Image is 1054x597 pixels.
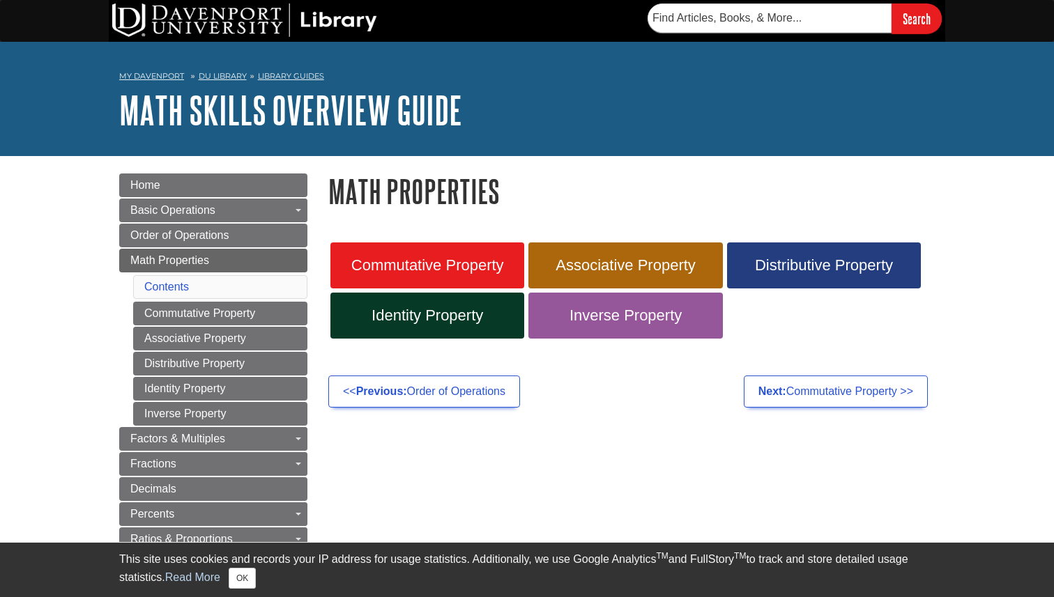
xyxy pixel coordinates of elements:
[144,281,189,293] a: Contents
[119,551,935,589] div: This site uses cookies and records your IP address for usage statistics. Additionally, we use Goo...
[656,551,668,561] sup: TM
[648,3,892,33] input: Find Articles, Books, & More...
[539,256,712,274] span: Associative Property
[119,70,184,82] a: My Davenport
[119,88,462,132] a: Math Skills Overview Guide
[133,302,307,325] a: Commutative Property
[119,477,307,501] a: Decimals
[119,224,307,247] a: Order of Operations
[330,293,524,339] a: Identity Property
[119,199,307,222] a: Basic Operations
[648,3,942,33] form: Searches DU Library's articles, books, and more
[119,502,307,526] a: Percents
[119,452,307,476] a: Fractions
[341,307,514,325] span: Identity Property
[130,508,174,520] span: Percents
[133,327,307,350] a: Associative Property
[130,533,233,545] span: Ratios & Proportions
[738,256,910,274] span: Distributive Property
[258,71,324,81] a: Library Guides
[165,571,220,583] a: Read More
[328,173,935,209] h1: Math Properties
[119,67,935,89] nav: breadcrumb
[330,242,524,288] a: Commutative Property
[119,173,307,197] a: Home
[539,307,712,325] span: Inverse Property
[892,3,942,33] input: Search
[119,249,307,272] a: Math Properties
[130,204,215,216] span: Basic Operations
[356,385,407,397] strong: Previous:
[744,375,928,408] a: Next:Commutative Property >>
[758,385,786,397] strong: Next:
[133,377,307,401] a: Identity Property
[119,527,307,551] a: Ratios & Proportions
[199,71,247,81] a: DU Library
[130,254,209,266] span: Math Properties
[130,433,225,444] span: Factors & Multiples
[528,293,722,339] a: Inverse Property
[119,427,307,451] a: Factors & Multiples
[727,242,921,288] a: Distributive Property
[341,256,514,274] span: Commutative Property
[133,352,307,375] a: Distributive Property
[130,229,229,241] span: Order of Operations
[130,483,176,495] span: Decimals
[229,568,256,589] button: Close
[528,242,722,288] a: Associative Property
[133,402,307,426] a: Inverse Property
[328,375,520,408] a: <<Previous:Order of Operations
[130,179,160,191] span: Home
[130,458,176,470] span: Fractions
[112,3,377,37] img: DU Library
[734,551,746,561] sup: TM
